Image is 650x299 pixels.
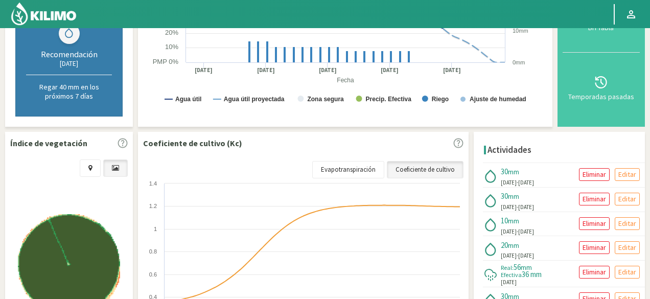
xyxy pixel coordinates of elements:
text: Zona segura [307,96,344,103]
h4: Actividades [488,145,531,155]
text: 10mm [513,28,528,34]
span: - [517,203,518,211]
button: Eliminar [579,193,610,205]
span: mm [508,192,519,201]
span: [DATE] [518,252,534,259]
div: Recomendación [26,49,112,59]
span: [DATE] [501,251,517,260]
p: Regar 40 mm en los próximos 7 días [26,82,112,101]
text: 1.4 [149,180,157,187]
text: 1.2 [149,203,157,209]
p: Eliminar [583,218,606,229]
p: Editar [618,266,636,278]
text: Ajuste de humedad [470,96,526,103]
text: 0.8 [149,248,157,255]
text: 0.6 [149,271,157,278]
text: Agua útil [175,96,201,103]
span: Real: [501,264,514,271]
span: [DATE] [501,227,517,236]
button: Editar [615,168,640,181]
div: [DATE] [26,59,112,68]
text: Agua útil proyectada [224,96,285,103]
span: [DATE] [518,203,534,211]
p: Editar [618,193,636,205]
text: [DATE] [381,66,399,74]
span: 36 mm [522,269,542,279]
button: Eliminar [579,217,610,230]
span: mm [521,263,532,272]
text: 1 [154,226,157,232]
span: mm [508,167,519,176]
span: 56 [514,262,521,272]
span: mm [508,216,519,225]
span: - [517,228,518,235]
text: Fecha [337,77,354,84]
button: Editar [615,266,640,279]
div: Temporadas pasadas [566,93,637,100]
span: 30 [501,167,508,176]
text: 20% [165,29,178,36]
span: mm [508,241,519,250]
text: PMP 0% [153,58,179,65]
text: [DATE] [257,66,275,74]
span: Efectiva [501,271,522,279]
p: Índice de vegetación [10,137,87,149]
button: Eliminar [579,241,610,254]
span: [DATE] [518,179,534,186]
p: Eliminar [583,266,606,278]
text: 0mm [513,59,525,65]
img: Kilimo [10,2,77,26]
span: - [517,179,518,186]
text: [DATE] [443,66,461,74]
span: [DATE] [501,178,517,187]
p: Editar [618,169,636,180]
text: Precip. Efectiva [366,96,412,103]
span: 20 [501,240,508,250]
a: Evapotranspiración [312,161,384,178]
p: Editar [618,218,636,229]
p: Eliminar [583,242,606,254]
div: BH Tabla [566,24,637,31]
span: - [517,252,518,259]
button: Eliminar [579,168,610,181]
span: 10 [501,216,508,225]
button: Editar [615,217,640,230]
button: Temporadas pasadas [563,53,640,122]
span: [DATE] [501,203,517,212]
text: [DATE] [195,66,213,74]
button: Editar [615,241,640,254]
a: Coeficiente de cultivo [387,161,463,178]
span: 30 [501,191,508,201]
text: Riego [432,96,449,103]
p: Eliminar [583,193,606,205]
p: Coeficiente de cultivo (Kc) [143,137,242,149]
button: Eliminar [579,266,610,279]
text: 10% [165,43,178,51]
span: [DATE] [518,228,534,235]
button: Editar [615,193,640,205]
text: [DATE] [319,66,337,74]
p: Editar [618,242,636,254]
p: Eliminar [583,169,606,180]
span: [DATE] [501,278,517,287]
